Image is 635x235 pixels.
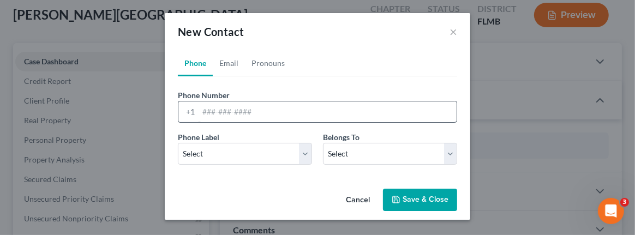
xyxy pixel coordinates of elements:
[178,50,213,76] a: Phone
[383,189,457,212] button: Save & Close
[213,50,245,76] a: Email
[337,190,379,212] button: Cancel
[598,198,624,224] iframe: Intercom live chat
[178,132,219,142] span: Phone Label
[620,198,629,207] span: 3
[245,50,291,76] a: Pronouns
[178,101,199,122] div: +1
[199,101,457,122] input: ###-###-####
[178,91,230,100] span: Phone Number
[450,25,457,38] button: ×
[323,132,360,142] span: Belongs To
[178,25,244,38] span: New Contact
